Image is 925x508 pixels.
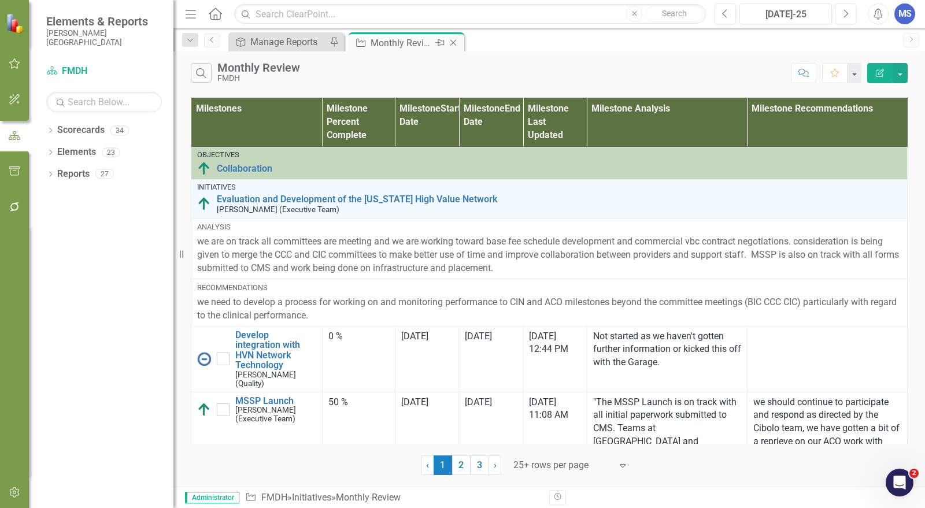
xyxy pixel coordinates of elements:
span: [DATE] [401,396,428,407]
div: Objectives [197,151,901,159]
td: Double-Click to Edit [322,326,395,392]
span: › [494,459,497,470]
div: [DATE] 11:08 AM [529,396,581,422]
div: » » [245,491,541,505]
small: [PERSON_NAME][GEOGRAPHIC_DATA] [46,28,162,47]
input: Search ClearPoint... [234,4,706,24]
div: Monthly Review [217,61,300,74]
div: 0 % [328,330,389,343]
td: Double-Click to Edit [191,279,908,326]
div: Recommendations [197,283,901,293]
div: Monthly Review [336,492,401,503]
div: [DATE]-25 [743,8,828,21]
iframe: Intercom live chat [886,469,913,496]
a: FMDH [46,65,162,78]
div: FMDH [217,74,300,83]
a: Collaboration [217,164,901,174]
a: Develop integration with HVN Network Technology [235,330,316,370]
td: Double-Click to Edit [459,326,523,392]
button: Search [645,6,703,22]
span: 2 [909,469,919,478]
button: [DATE]-25 [739,3,832,24]
div: 27 [95,169,114,179]
td: Double-Click to Edit Right Click for Context Menu [191,147,908,179]
a: Scorecards [57,124,105,137]
div: Analysis [197,222,901,232]
a: MSSP Launch [235,396,316,406]
td: Double-Click to Edit [191,218,908,279]
small: [PERSON_NAME] (Quality) [235,370,316,388]
a: Initiatives [292,492,331,503]
div: 23 [102,147,120,157]
div: 50 % [328,396,389,409]
span: [DATE] [401,331,428,342]
small: [PERSON_NAME] (Executive Team) [235,406,316,423]
div: 34 [110,125,129,135]
a: Reports [57,168,90,181]
img: ClearPoint Strategy [6,13,26,34]
a: Manage Reports [231,35,327,49]
div: Monthly Review [371,36,432,50]
span: Administrator [185,492,239,503]
td: Double-Click to Edit Right Click for Context Menu [191,179,908,218]
a: 2 [452,455,471,475]
span: [DATE] [465,396,492,407]
span: Elements & Reports [46,14,162,28]
a: FMDH [261,492,287,503]
p: Not started as we haven't gotten further information or kicked this off with the Garage. [593,330,741,370]
img: Above Target [197,403,211,417]
a: Evaluation and Development of the [US_STATE] High Value Network [217,194,901,205]
img: Above Target [197,162,211,176]
div: Manage Reports [250,35,327,49]
a: 3 [471,455,489,475]
span: 1 [434,455,452,475]
div: [DATE] 12:44 PM [529,330,581,357]
td: Double-Click to Edit Right Click for Context Menu [191,326,323,392]
td: Double-Click to Edit [747,326,907,392]
td: Double-Click to Edit [587,326,747,392]
input: Search Below... [46,92,162,112]
small: [PERSON_NAME] (Executive Team) [217,205,339,214]
div: Initiatives [197,183,901,191]
p: we need to develop a process for working on and monitoring performance to CIN and ACO milestones ... [197,296,901,322]
button: MS [894,3,915,24]
span: Search [662,9,687,18]
a: Elements [57,146,96,159]
img: Above Target [197,197,211,211]
td: Double-Click to Edit [395,326,459,392]
img: No Information [197,352,211,366]
p: we are on track all committees are meeting and we are working toward base fee schedule developmen... [197,235,901,275]
p: we should continue to participate and respond as directed by the Cibolo team, we have gotten a bi... [753,396,901,502]
span: [DATE] [465,331,492,342]
span: ‹ [426,459,429,470]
